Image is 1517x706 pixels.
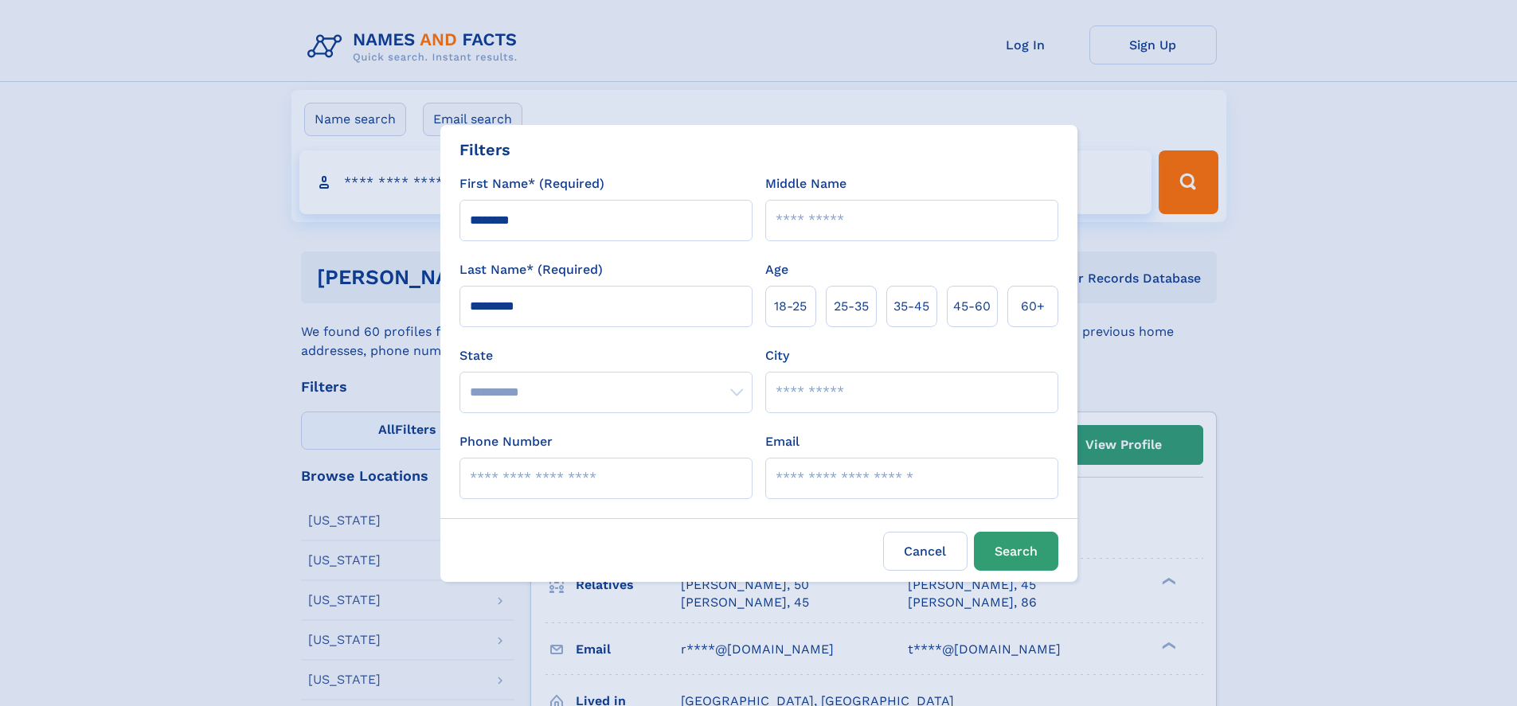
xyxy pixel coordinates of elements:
label: First Name* (Required) [459,174,604,193]
span: 18‑25 [774,297,807,316]
label: Phone Number [459,432,553,451]
span: 45‑60 [953,297,991,316]
label: State [459,346,753,365]
label: Middle Name [765,174,846,193]
label: Age [765,260,788,279]
span: 35‑45 [893,297,929,316]
label: Last Name* (Required) [459,260,603,279]
label: City [765,346,789,365]
span: 60+ [1021,297,1045,316]
label: Cancel [883,532,968,571]
label: Email [765,432,800,451]
button: Search [974,532,1058,571]
div: Filters [459,138,510,162]
span: 25‑35 [834,297,869,316]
